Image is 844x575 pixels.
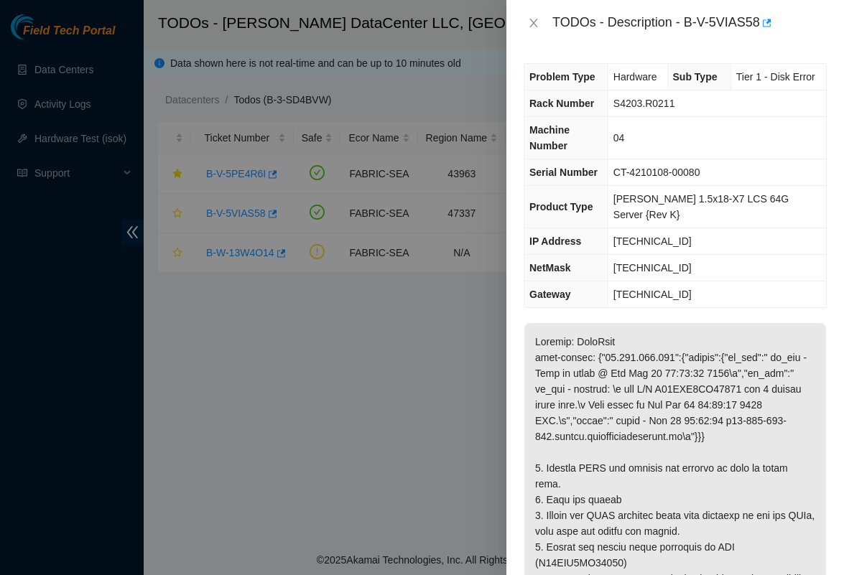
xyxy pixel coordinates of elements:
span: S4203.R0211 [613,98,675,109]
span: Machine Number [529,124,570,151]
span: Rack Number [529,98,594,109]
span: close [528,17,539,29]
span: CT-4210108-00080 [613,167,700,178]
span: Tier 1 - Disk Error [736,71,815,83]
button: Close [524,17,544,30]
span: Product Type [529,201,593,212]
span: Gateway [529,289,571,300]
span: Sub Type [673,71,718,83]
span: Serial Number [529,167,598,178]
span: [TECHNICAL_ID] [613,235,692,247]
span: IP Address [529,235,581,247]
span: Hardware [613,71,657,83]
span: [TECHNICAL_ID] [613,289,692,300]
span: Problem Type [529,71,595,83]
span: [PERSON_NAME] 1.5x18-X7 LCS 64G Server {Rev K} [613,193,789,220]
div: TODOs - Description - B-V-5VIAS58 [552,11,827,34]
span: 04 [613,132,625,144]
span: [TECHNICAL_ID] [613,262,692,274]
span: NetMask [529,262,571,274]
